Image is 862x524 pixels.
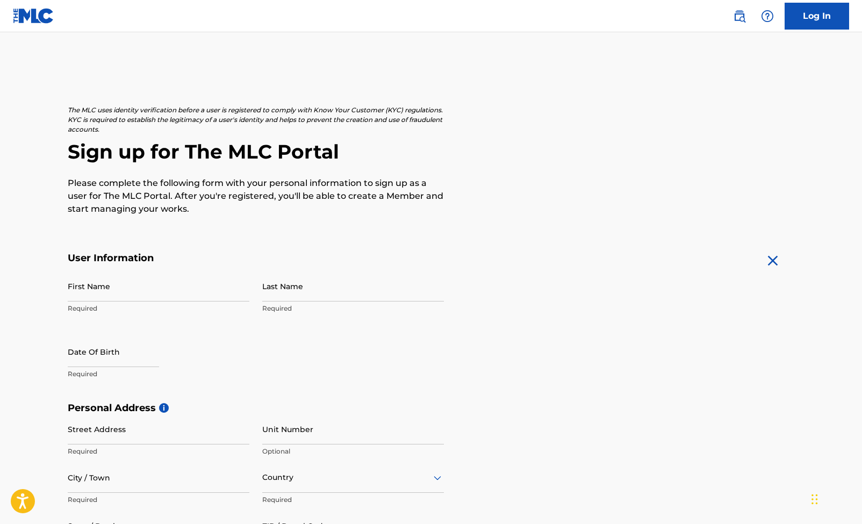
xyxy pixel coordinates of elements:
p: Required [68,495,249,505]
p: Required [262,304,444,313]
p: Optional [262,447,444,456]
iframe: Chat Widget [808,472,862,524]
img: help [761,10,774,23]
p: Required [262,495,444,505]
span: i [159,403,169,413]
h5: Personal Address [68,402,794,414]
div: Help [757,5,778,27]
h2: Sign up for The MLC Portal [68,140,794,164]
p: The MLC uses identity verification before a user is registered to comply with Know Your Customer ... [68,105,444,134]
div: Drag [811,483,818,515]
a: Log In [785,3,849,30]
p: Required [68,304,249,313]
a: Public Search [729,5,750,27]
p: Required [68,369,249,379]
img: search [733,10,746,23]
h5: User Information [68,252,444,264]
img: MLC Logo [13,8,54,24]
img: close [764,252,781,269]
p: Please complete the following form with your personal information to sign up as a user for The ML... [68,177,444,216]
p: Required [68,447,249,456]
